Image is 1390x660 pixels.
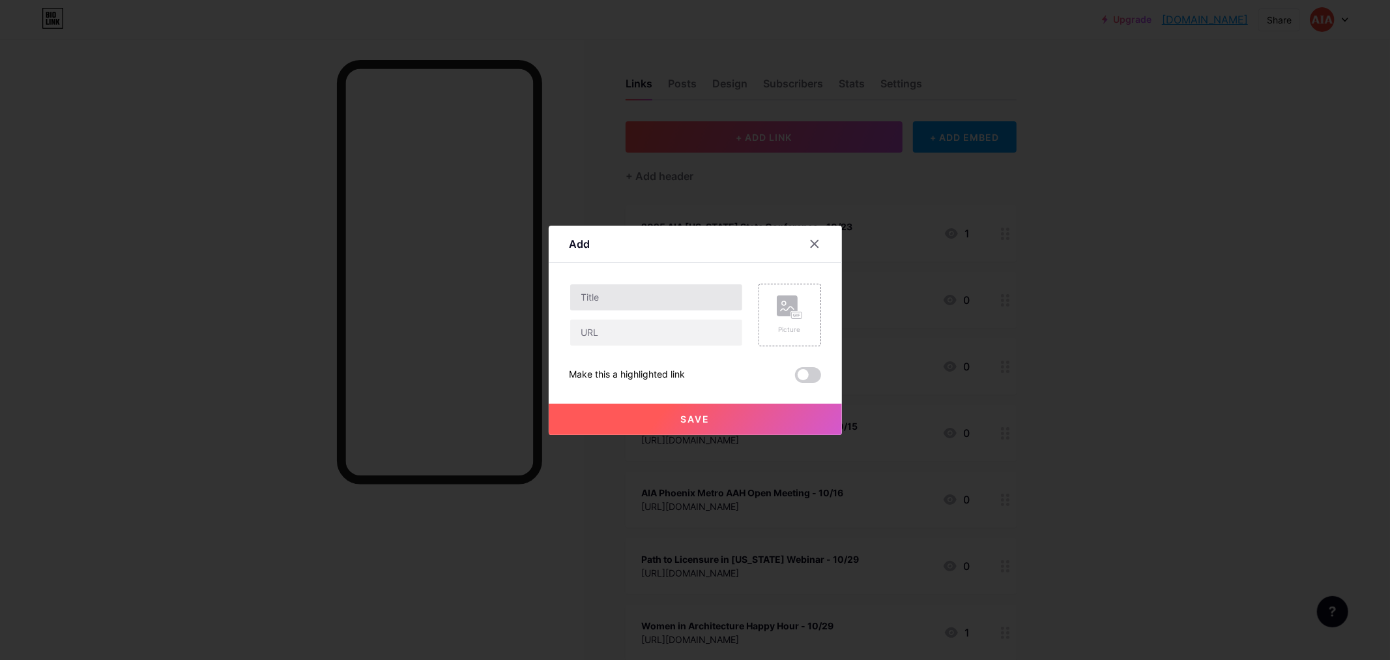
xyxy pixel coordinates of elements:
[570,320,742,346] input: URL
[680,413,710,425] span: Save
[570,284,742,310] input: Title
[777,325,803,335] div: Picture
[549,404,842,435] button: Save
[570,367,686,383] div: Make this a highlighted link
[570,236,590,252] div: Add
